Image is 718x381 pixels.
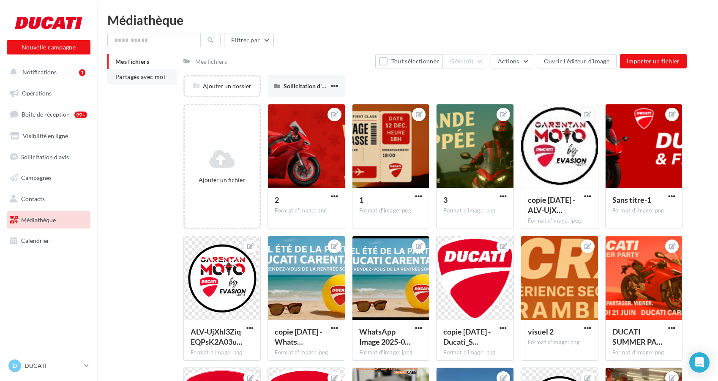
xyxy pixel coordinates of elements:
[612,349,676,357] div: Format d'image: png
[21,237,49,244] span: Calendrier
[491,54,533,68] button: Actions
[7,40,90,54] button: Nouvelle campagne
[79,69,85,76] div: 1
[612,195,651,204] span: Sans titre-1
[466,58,473,65] span: (0)
[22,68,57,76] span: Notifications
[443,207,507,215] div: Format d'image: png
[185,82,260,90] div: Ajouter un dossier
[359,349,423,357] div: Format d'image: jpeg
[443,195,448,204] span: 3
[21,174,52,181] span: Campagnes
[284,82,332,90] span: Sollicitation d'avis
[359,327,411,346] span: WhatsApp Image 2025-07-12 at 16.13.10
[498,57,519,65] span: Actions
[627,57,680,65] span: Importer un fichier
[5,232,92,250] a: Calendrier
[375,54,443,68] button: Tout sélectionner
[21,153,69,160] span: Sollicitation d'avis
[74,112,87,118] div: 99+
[612,327,663,346] span: DUCATI SUMMER PARTY 2
[21,195,45,202] span: Contacts
[5,190,92,208] a: Contacts
[689,352,710,373] div: Open Intercom Messenger
[359,195,363,204] span: 1
[224,33,274,47] button: Filtrer par
[22,111,70,118] span: Boîte de réception
[107,14,708,26] div: Médiathèque
[22,90,52,97] span: Opérations
[528,339,591,346] div: Format d'image: png
[443,327,491,346] span: copie 12-07-2025 - Ducati_Shield_2D_W - Copie
[612,207,676,215] div: Format d'image: png
[275,195,279,204] span: 2
[443,54,487,68] button: Gérer(0)
[115,58,149,65] span: Mes fichiers
[188,176,257,184] div: Ajouter un fichier
[5,105,92,123] a: Boîte de réception99+
[275,349,338,357] div: Format d'image: jpeg
[5,211,92,229] a: Médiathèque
[528,195,575,215] span: copie 11-09-2025 - ALV-UjXhl3ZiqEQPsK2A03uWkhC9uiT6-viQmepPHFeiDGCVtT85DLCL
[275,207,338,215] div: Format d'image: png
[443,349,507,357] div: Format d'image: png
[620,54,687,68] button: Importer un fichier
[115,73,165,80] span: Partagés avec moi
[195,57,227,66] div: Mes fichiers
[5,84,92,102] a: Opérations
[13,362,17,370] span: D
[528,217,591,225] div: Format d'image: jpeg
[191,349,254,357] div: Format d'image: png
[528,327,554,336] span: visuel 2
[5,127,92,145] a: Visibilité en ligne
[23,132,68,139] span: Visibilité en ligne
[537,54,617,68] button: Ouvrir l'éditeur d'image
[25,362,81,370] p: DUCATI
[7,358,90,374] a: D DUCATI
[5,63,89,81] button: Notifications 1
[191,327,243,346] span: ALV-UjXhl3ZiqEQPsK2A03uWkhC9uiT6-viQmepPHFeiDGCVtT85DLCL
[5,148,92,166] a: Sollicitation d'avis
[5,169,92,187] a: Campagnes
[21,216,56,223] span: Médiathèque
[275,327,322,346] span: copie 12-07-2025 - WhatsApp Image 2025-07-12 at 16.13
[359,207,423,215] div: Format d'image: png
